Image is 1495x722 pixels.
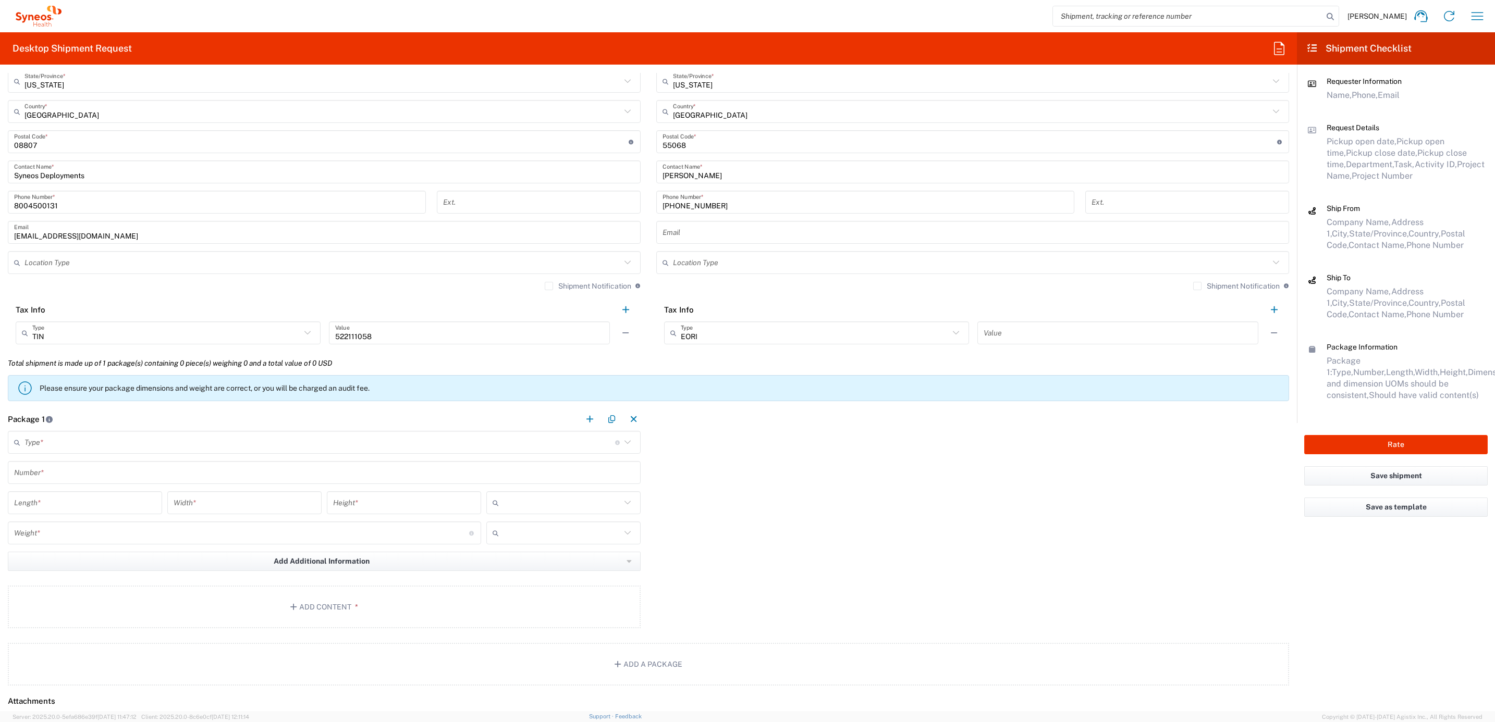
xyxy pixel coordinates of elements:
[1304,435,1488,454] button: Rate
[1327,90,1352,100] span: Name,
[1415,367,1440,377] span: Width,
[589,713,615,719] a: Support
[1332,298,1349,308] span: City,
[141,714,249,720] span: Client: 2025.20.0-8c6e0cf
[8,696,55,706] h2: Attachments
[1327,217,1391,227] span: Company Name,
[8,643,1289,686] button: Add a Package
[1327,123,1379,132] span: Request Details
[1415,159,1457,169] span: Activity ID,
[16,305,45,315] h2: Tax Info
[1352,171,1413,181] span: Project Number
[1349,240,1406,250] span: Contact Name,
[1346,159,1394,169] span: Department,
[1304,466,1488,486] button: Save shipment
[1304,497,1488,517] button: Save as template
[8,586,641,628] button: Add Content*
[13,42,132,55] h2: Desktop Shipment Request
[1327,204,1360,213] span: Ship From
[1327,273,1351,282] span: Ship To
[13,714,137,720] span: Server: 2025.20.0-5efa686e39f
[40,383,1284,393] p: Please ensure your package dimensions and weight are correct, or you will be charged an audit fee.
[1406,240,1464,250] span: Phone Number
[1327,77,1402,85] span: Requester Information
[1394,159,1415,169] span: Task,
[1349,229,1408,239] span: State/Province,
[664,305,694,315] h2: Tax Info
[1327,356,1361,377] span: Package 1:
[1440,367,1468,377] span: Height,
[1327,287,1391,296] span: Company Name,
[1332,229,1349,239] span: City,
[97,714,137,720] span: [DATE] 11:47:12
[1322,712,1482,721] span: Copyright © [DATE]-[DATE] Agistix Inc., All Rights Reserved
[274,556,370,566] span: Add Additional Information
[212,714,249,720] span: [DATE] 12:11:14
[545,282,631,290] label: Shipment Notification
[1346,148,1417,158] span: Pickup close date,
[1327,343,1398,351] span: Package Information
[1352,90,1378,100] span: Phone,
[1408,298,1441,308] span: Country,
[8,552,641,571] button: Add Additional Information
[1347,11,1407,21] span: [PERSON_NAME]
[1349,309,1406,319] span: Contact Name,
[1406,309,1464,319] span: Phone Number
[1306,42,1412,55] h2: Shipment Checklist
[1193,282,1280,290] label: Shipment Notification
[1053,6,1323,26] input: Shipment, tracking or reference number
[615,713,642,719] a: Feedback
[1353,367,1386,377] span: Number,
[1332,367,1353,377] span: Type,
[1327,136,1396,146] span: Pickup open date,
[1369,390,1479,400] span: Should have valid content(s)
[1378,90,1400,100] span: Email
[1349,298,1408,308] span: State/Province,
[8,414,53,425] h2: Package 1
[1386,367,1415,377] span: Length,
[1408,229,1441,239] span: Country,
